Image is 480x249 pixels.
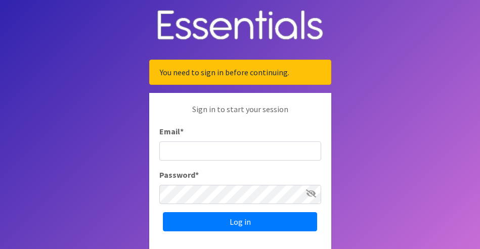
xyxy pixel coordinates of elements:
[149,60,331,85] div: You need to sign in before continuing.
[159,169,199,181] label: Password
[163,212,317,231] input: Log in
[180,126,184,136] abbr: required
[195,170,199,180] abbr: required
[159,103,321,125] p: Sign in to start your session
[159,125,184,137] label: Email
